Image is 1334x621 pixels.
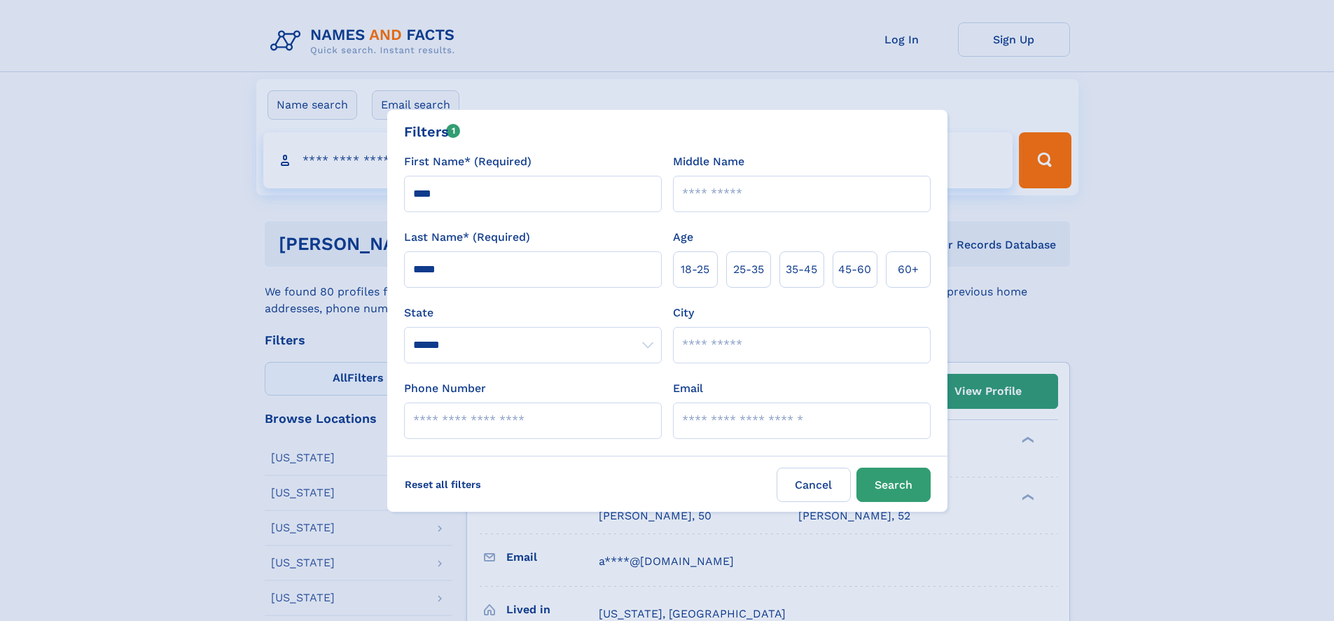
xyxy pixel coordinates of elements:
label: First Name* (Required) [404,153,531,170]
span: 45‑60 [838,261,871,278]
span: 25‑35 [733,261,764,278]
label: Phone Number [404,380,486,397]
label: City [673,305,694,321]
span: 35‑45 [786,261,817,278]
label: Age [673,229,693,246]
label: State [404,305,662,321]
label: Email [673,380,703,397]
span: 60+ [898,261,919,278]
div: Filters [404,121,461,142]
span: 18‑25 [681,261,709,278]
label: Middle Name [673,153,744,170]
label: Last Name* (Required) [404,229,530,246]
label: Reset all filters [396,468,490,501]
label: Cancel [777,468,851,502]
button: Search [856,468,931,502]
